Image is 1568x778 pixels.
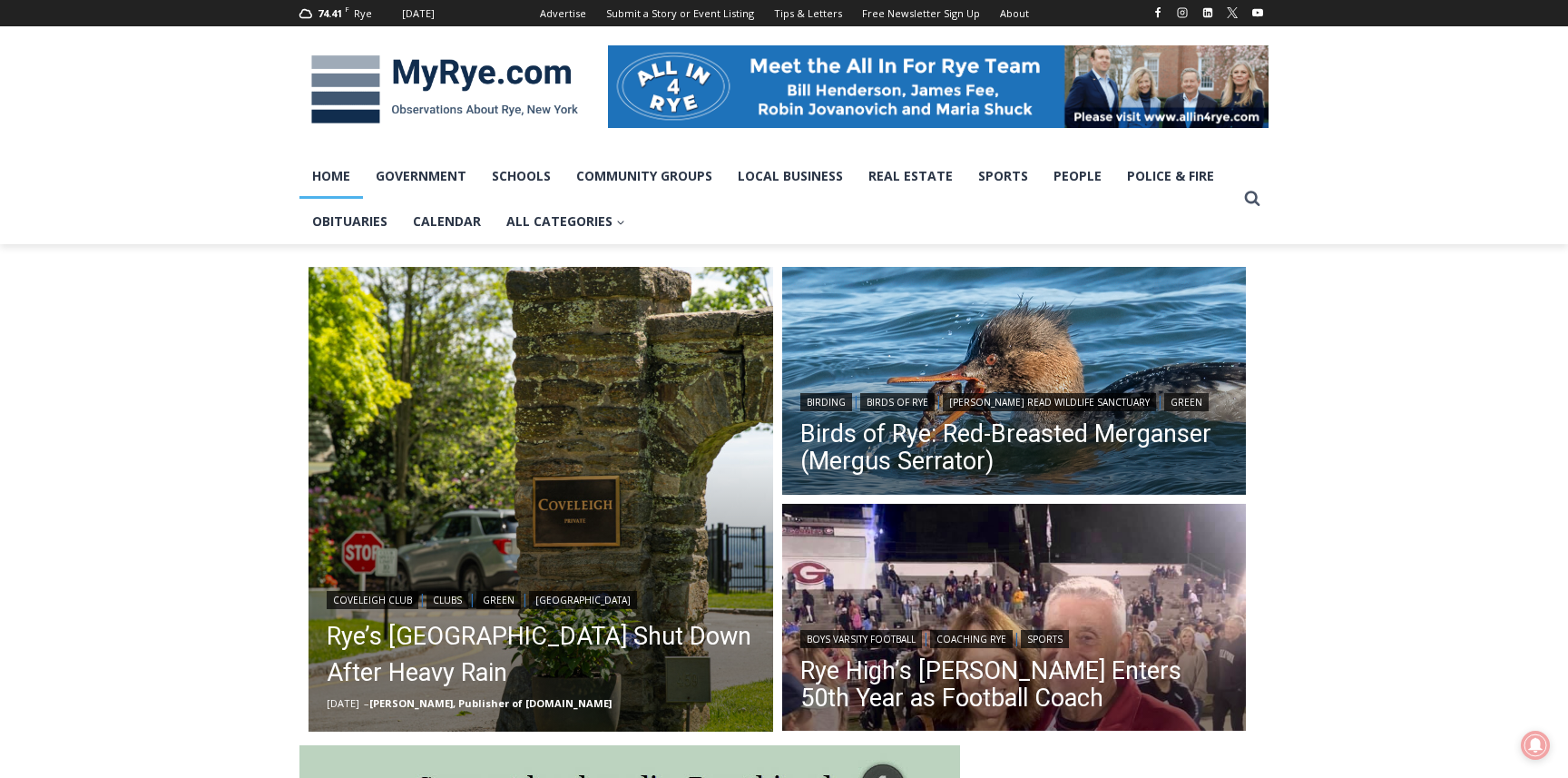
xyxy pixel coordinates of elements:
div: | | | [800,389,1229,411]
div: | | [800,626,1229,648]
a: Police & Fire [1114,153,1227,199]
span: 74.41 [318,6,342,20]
a: Green [476,591,521,609]
img: MyRye.com [299,43,590,137]
a: Schools [479,153,563,199]
a: Sports [1021,630,1069,648]
span: – [364,696,369,710]
a: Government [363,153,479,199]
a: Rye High’s [PERSON_NAME] Enters 50th Year as Football Coach [800,657,1229,712]
a: X [1221,2,1243,24]
img: (PHOTO: Garr and his wife Cathy on the field at Rye High School's Nugent Stadium.) [782,504,1247,736]
nav: Primary Navigation [299,153,1236,245]
div: [DATE] [402,5,435,22]
a: Coveleigh Club [327,591,418,609]
a: Boys Varsity Football [800,630,922,648]
a: Linkedin [1197,2,1219,24]
time: [DATE] [327,696,359,710]
div: Rye [354,5,372,22]
img: All in for Rye [608,45,1269,127]
a: Facebook [1147,2,1169,24]
a: Coaching Rye [930,630,1013,648]
a: Birds of Rye [860,393,935,411]
a: [PERSON_NAME] Read Wildlife Sanctuary [943,393,1156,411]
a: Obituaries [299,199,400,244]
a: Birding [800,393,852,411]
a: Read More Birds of Rye: Red-Breasted Merganser (Mergus Serrator) [782,267,1247,499]
a: Home [299,153,363,199]
a: Clubs [426,591,468,609]
a: Calendar [400,199,494,244]
a: Read More Rye’s Coveleigh Beach Shut Down After Heavy Rain [309,267,773,732]
a: YouTube [1247,2,1269,24]
button: View Search Form [1236,182,1269,215]
a: [PERSON_NAME], Publisher of [DOMAIN_NAME] [369,696,612,710]
a: All Categories [494,199,638,244]
a: Birds of Rye: Red-Breasted Merganser (Mergus Serrator) [800,420,1229,475]
a: Instagram [1171,2,1193,24]
span: All Categories [506,212,625,231]
a: Community Groups [563,153,725,199]
img: (PHOTO: Coveleigh Club, at 459 Stuyvesant Avenue in Rye. Credit: Justin Gray.) [309,267,773,732]
a: [GEOGRAPHIC_DATA] [529,591,637,609]
a: Real Estate [856,153,965,199]
a: Sports [965,153,1041,199]
img: (PHOTO: Red-Breasted Merganser (Mergus Serrator) at the Edith G. Read Wildlife Sanctuary in Rye, ... [782,267,1247,499]
a: Green [1164,393,1209,411]
a: Rye’s [GEOGRAPHIC_DATA] Shut Down After Heavy Rain [327,618,755,691]
a: Read More Rye High’s Dino Garr Enters 50th Year as Football Coach [782,504,1247,736]
div: | | | [327,587,755,609]
span: F [345,4,349,14]
a: Local Business [725,153,856,199]
a: People [1041,153,1114,199]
